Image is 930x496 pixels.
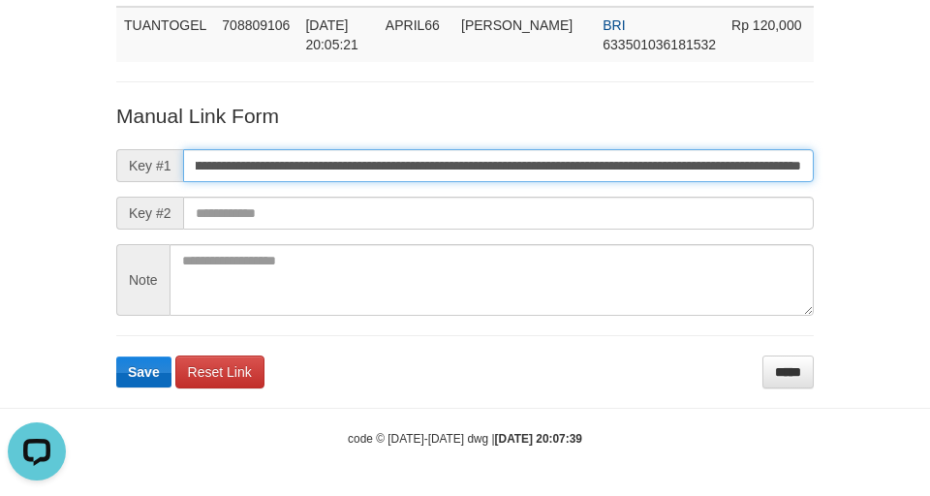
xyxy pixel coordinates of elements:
span: Rp 120,000 [731,17,801,33]
span: APRIL66 [386,17,440,33]
span: Key #1 [116,149,183,182]
strong: [DATE] 20:07:39 [495,432,582,446]
span: Save [128,364,160,380]
span: Key #2 [116,197,183,230]
td: TUANTOGEL [116,7,214,62]
a: Reset Link [175,356,264,388]
small: code © [DATE]-[DATE] dwg | [348,432,582,446]
button: Open LiveChat chat widget [8,8,66,66]
span: Copy 633501036181532 to clipboard [603,37,716,52]
span: Reset Link [188,364,252,380]
span: [DATE] 20:05:21 [305,17,358,52]
td: 708809106 [214,7,297,62]
button: Save [116,356,171,387]
span: [PERSON_NAME] [461,17,573,33]
span: Note [116,244,170,316]
p: Manual Link Form [116,102,814,130]
span: BRI [603,17,625,33]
